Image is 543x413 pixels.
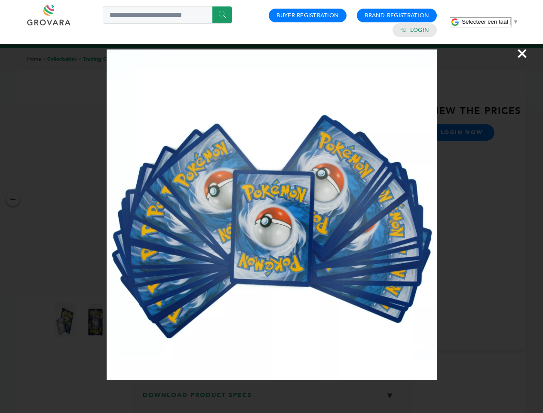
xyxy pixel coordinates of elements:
[103,6,232,24] input: Search a product or brand...
[276,12,339,19] a: Buyer Registration
[510,18,511,25] span: ​
[513,18,518,25] span: ▼
[410,26,429,34] a: Login
[365,12,429,19] a: Brand Registration
[107,49,437,380] img: Image Preview
[516,41,528,65] span: ×
[462,18,518,25] a: Selecteer een taal​
[462,18,508,25] span: Selecteer een taal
